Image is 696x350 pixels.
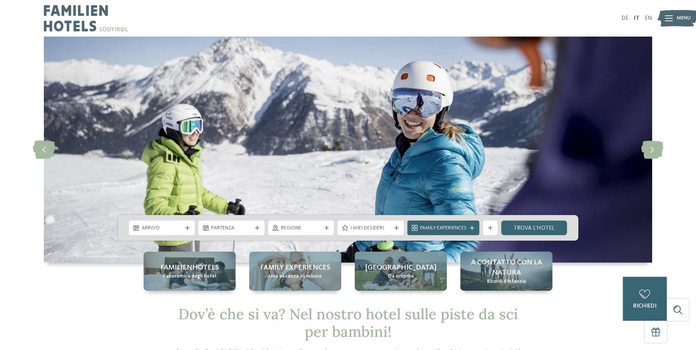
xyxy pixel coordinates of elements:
span: richiedi [633,303,657,309]
span: Menu [677,15,691,22]
span: Ricordi d’infanzia [487,278,526,285]
span: Partenza [211,225,252,232]
span: Una vacanza su misura [269,273,322,280]
span: Da scoprire [388,273,414,280]
a: trova l’hotel [501,221,567,235]
span: Familienhotels [160,263,219,273]
span: Regione [281,225,322,232]
span: Family experiences [260,263,330,273]
a: DE [621,15,628,21]
span: A contatto con la natura [468,257,545,278]
span: [GEOGRAPHIC_DATA] [365,263,437,273]
span: Panoramica degli hotel [163,273,216,280]
a: richiedi [623,277,667,321]
a: Hotel sulle piste da sci per bambini: divertimento senza confini A contatto con la natura Ricordi... [460,252,552,291]
a: Hotel sulle piste da sci per bambini: divertimento senza confini Familienhotels Panoramica degli ... [144,252,236,291]
a: Hotel sulle piste da sci per bambini: divertimento senza confini Family experiences Una vacanza s... [249,252,341,291]
span: Dov’è che si va? Nel nostro hotel sulle piste da sci per bambini! [178,305,518,341]
a: EN [645,15,652,21]
a: IT [634,15,639,21]
a: Hotel sulle piste da sci per bambini: divertimento senza confini [GEOGRAPHIC_DATA] Da scoprire [355,252,447,291]
span: Family Experiences [420,225,467,232]
img: Hotel sulle piste da sci per bambini: divertimento senza confini [44,37,652,263]
span: Arrivo [142,225,182,232]
span: I miei desideri [350,225,391,232]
